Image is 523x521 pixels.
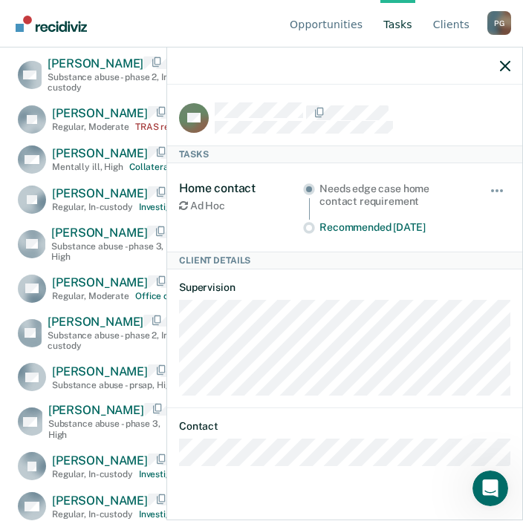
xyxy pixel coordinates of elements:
div: Regular , In-custody [52,509,133,520]
div: Substance abuse - phase 2 , In-custody [48,72,181,94]
span: [PERSON_NAME] [52,494,148,508]
div: Tasks [167,145,522,163]
div: Investigative contact recommended [DATE] [139,469,318,479]
div: Mentally ill , High [52,162,123,172]
div: P G [487,11,511,35]
span: [PERSON_NAME] [52,106,148,120]
div: Substance abuse - phase 3 , High [48,419,163,440]
span: [PERSON_NAME] [52,453,148,468]
span: [PERSON_NAME] [52,275,148,289]
span: [PERSON_NAME] [48,56,143,71]
div: Recommended [DATE] [319,221,469,234]
button: Profile dropdown button [487,11,511,35]
div: Home contact [179,181,303,195]
div: Needs edge case home contact requirement [319,183,469,208]
div: Collateral Contact recommended [DATE] [129,162,299,172]
div: Regular , In-custody [52,469,133,479]
dt: Contact [179,420,510,433]
span: [PERSON_NAME] [52,186,148,200]
div: Client Details [167,252,522,269]
div: TRAS recommended [DATE] [135,122,250,132]
div: Regular , Moderate [52,122,129,132]
div: Substance abuse - prsap , High [52,380,176,390]
div: Regular , In-custody [52,202,133,212]
div: Office contact recommended [DATE] [135,291,288,301]
div: Regular , Moderate [52,291,129,301]
span: [PERSON_NAME] [51,226,147,240]
div: Investigative contact recommended [DATE] [139,509,318,520]
div: Ad Hoc [179,200,303,212]
iframe: Intercom live chat [472,471,508,506]
span: [PERSON_NAME] [48,403,144,417]
span: [PERSON_NAME] [48,315,143,329]
dt: Supervision [179,281,510,294]
span: [PERSON_NAME] [52,146,148,160]
div: Substance abuse - phase 3 , High [51,241,183,263]
img: Recidiviz [16,16,87,32]
span: [PERSON_NAME] [52,364,148,379]
div: Substance abuse - phase 2 , In-custody [48,330,181,352]
div: Investigative contact recommended [DATE] [139,202,318,212]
